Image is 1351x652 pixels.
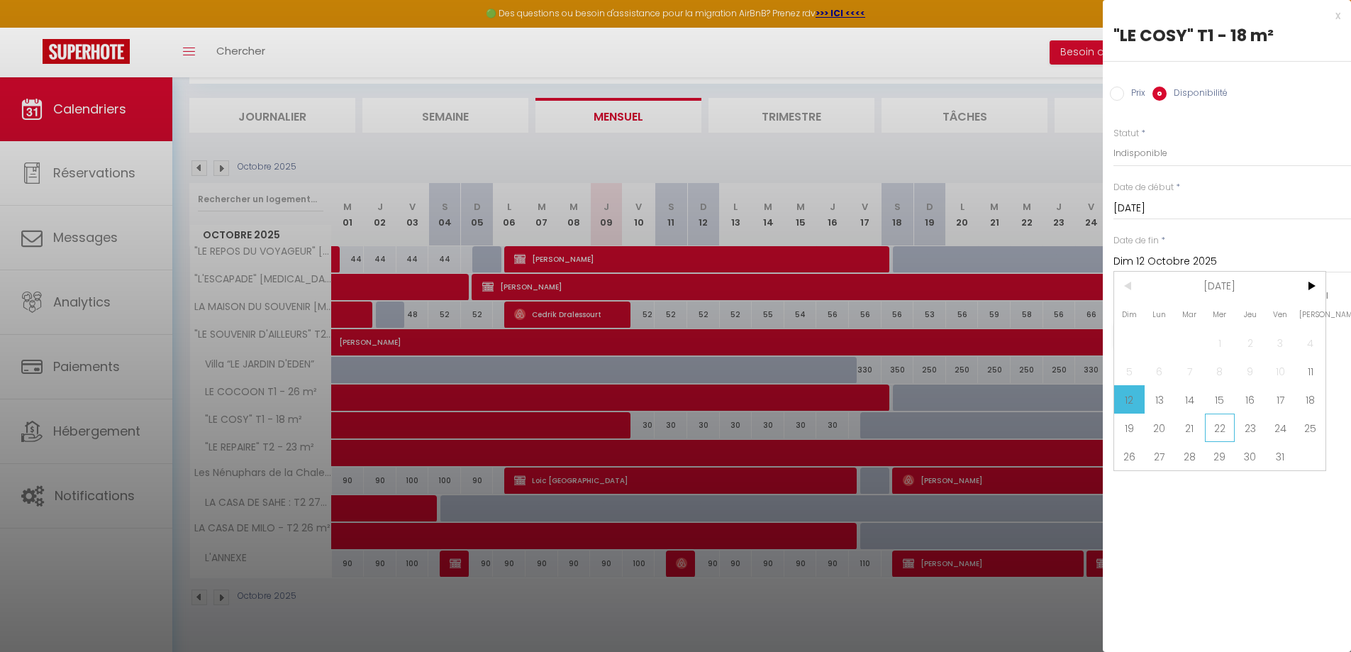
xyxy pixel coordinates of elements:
[1235,357,1265,385] span: 9
[1235,442,1265,470] span: 30
[1103,7,1340,24] div: x
[1113,234,1159,248] label: Date de fin
[1295,272,1325,300] span: >
[1205,414,1235,442] span: 22
[1235,300,1265,328] span: Jeu
[1295,357,1325,385] span: 11
[1114,357,1145,385] span: 5
[1265,328,1296,357] span: 3
[1145,300,1175,328] span: Lun
[1295,414,1325,442] span: 25
[1265,442,1296,470] span: 31
[1145,357,1175,385] span: 6
[1145,385,1175,414] span: 13
[1235,328,1265,357] span: 2
[1265,385,1296,414] span: 17
[1235,385,1265,414] span: 16
[1265,300,1296,328] span: Ven
[1124,87,1145,102] label: Prix
[1114,385,1145,414] span: 12
[1167,87,1228,102] label: Disponibilité
[1113,24,1340,47] div: "LE COSY" T1 - 18 m²
[1235,414,1265,442] span: 23
[1174,357,1205,385] span: 7
[1145,272,1296,300] span: [DATE]
[1114,272,1145,300] span: <
[1265,414,1296,442] span: 24
[1174,442,1205,470] span: 28
[1113,127,1139,140] label: Statut
[1174,385,1205,414] span: 14
[1145,414,1175,442] span: 20
[1205,328,1235,357] span: 1
[1114,442,1145,470] span: 26
[1174,414,1205,442] span: 21
[1145,442,1175,470] span: 27
[1205,442,1235,470] span: 29
[1295,328,1325,357] span: 4
[1114,300,1145,328] span: Dim
[1174,300,1205,328] span: Mar
[1265,357,1296,385] span: 10
[1295,300,1325,328] span: [PERSON_NAME]
[1114,414,1145,442] span: 19
[1205,300,1235,328] span: Mer
[1205,385,1235,414] span: 15
[1113,181,1174,194] label: Date de début
[1295,385,1325,414] span: 18
[1205,357,1235,385] span: 8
